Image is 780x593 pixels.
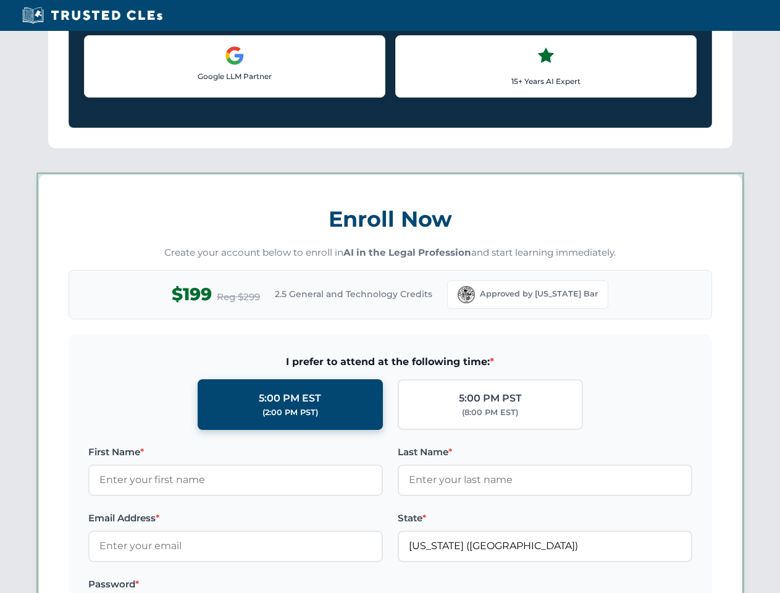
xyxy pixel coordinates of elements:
p: Google LLM Partner [94,70,375,82]
input: Enter your last name [398,465,692,495]
label: Email Address [88,511,383,526]
div: 5:00 PM PST [459,390,522,406]
div: 5:00 PM EST [259,390,321,406]
span: Approved by [US_STATE] Bar [480,288,598,300]
img: Florida Bar [458,286,475,303]
p: Create your account below to enroll in and start learning immediately. [69,246,712,260]
input: Enter your email [88,531,383,561]
label: First Name [88,445,383,460]
span: Reg $299 [217,290,260,305]
span: 2.5 General and Technology Credits [275,287,432,301]
strong: AI in the Legal Profession [343,246,471,258]
span: I prefer to attend at the following time: [88,354,692,370]
p: 15+ Years AI Expert [406,75,686,87]
h3: Enroll Now [69,200,712,238]
img: Trusted CLEs [19,6,166,25]
label: State [398,511,692,526]
label: Last Name [398,445,692,460]
div: (2:00 PM PST) [262,406,318,419]
span: $199 [172,280,212,308]
input: Florida (FL) [398,531,692,561]
div: (8:00 PM EST) [462,406,518,419]
label: Password [88,577,383,592]
img: Google [225,46,245,65]
input: Enter your first name [88,465,383,495]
